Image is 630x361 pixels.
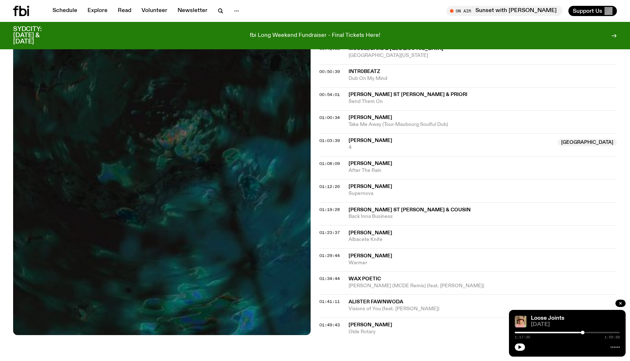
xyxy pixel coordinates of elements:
[349,322,392,327] span: [PERSON_NAME]
[349,260,617,266] span: Warmer
[319,184,340,189] span: 01:12:26
[319,69,340,74] span: 00:50:39
[349,236,617,243] span: Albacete Knife
[250,32,380,39] p: fbi Long Weekend Fundraiser - Final Tickets Here!
[349,283,617,289] span: [PERSON_NAME] (MCDE Remix) (feat. [PERSON_NAME])
[568,6,617,16] button: Support Us
[604,335,620,339] span: 1:59:58
[573,8,602,14] span: Support Us
[349,98,617,105] span: Send Them On
[446,6,563,16] button: On AirSunset with [PERSON_NAME]
[48,6,82,16] a: Schedule
[349,184,392,189] span: [PERSON_NAME]
[349,299,403,304] span: Alister Fawnwoda
[349,138,392,143] span: [PERSON_NAME]
[349,230,392,235] span: [PERSON_NAME]
[13,26,60,45] h3: SYDCITY: [DATE] & [DATE]
[349,207,471,212] span: [PERSON_NAME] St [PERSON_NAME] & Cousin
[349,52,617,59] span: [GEOGRAPHIC_DATA][US_STATE]
[349,121,617,128] span: Take Me Away (Tour-Maubourg Soulful Dub)
[349,190,617,197] span: Supernova
[349,115,392,120] span: [PERSON_NAME]
[319,322,340,328] span: 01:49:43
[319,299,340,304] span: 01:41:11
[557,139,617,146] span: [GEOGRAPHIC_DATA]
[349,69,380,74] span: intr0beatz
[319,230,340,235] span: 01:23:37
[319,253,340,258] span: 01:29:44
[349,75,617,82] span: Dub On My Mind
[349,167,617,174] span: After The Rain
[319,276,340,281] span: 01:34:44
[319,138,340,143] span: 01:03:39
[137,6,172,16] a: Volunteer
[349,329,617,335] span: Olde Rotary
[319,161,340,166] span: 01:08:09
[349,276,381,281] span: Wax Poetic
[349,306,617,312] span: Visions of You (feat. [PERSON_NAME])
[349,213,617,220] span: Back Inna Business
[173,6,212,16] a: Newsletter
[319,207,340,212] span: 01:19:28
[319,92,340,97] span: 00:54:01
[83,6,112,16] a: Explore
[349,144,553,151] span: 4
[349,161,392,166] span: [PERSON_NAME]
[319,115,340,120] span: 01:00:34
[515,335,530,339] span: 1:17:30
[531,315,564,321] a: Loose Joints
[349,92,467,97] span: [PERSON_NAME] St [PERSON_NAME] & Priori
[113,6,136,16] a: Read
[349,253,392,258] span: [PERSON_NAME]
[531,322,620,327] span: [DATE]
[515,316,526,327] img: Tyson stands in front of a paperbark tree wearing orange sunglasses, a suede bucket hat and a pin...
